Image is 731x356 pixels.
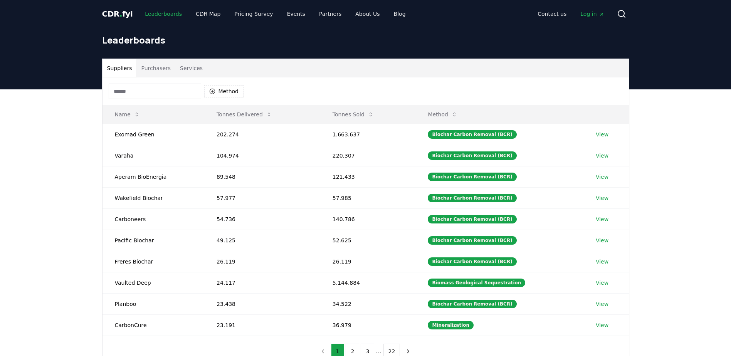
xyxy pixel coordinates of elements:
td: 54.736 [204,208,320,230]
a: Pricing Survey [228,7,279,21]
td: 24.117 [204,272,320,293]
nav: Main [139,7,412,21]
td: CarbonCure [103,314,204,336]
button: Method [422,107,464,122]
span: CDR fyi [102,9,133,18]
a: Partners [313,7,348,21]
td: 23.191 [204,314,320,336]
a: View [596,131,608,138]
span: . [119,9,122,18]
td: Wakefield Biochar [103,187,204,208]
nav: Main [531,7,610,21]
td: 26.119 [320,251,416,272]
td: 57.977 [204,187,320,208]
a: View [596,173,608,181]
a: CDR Map [190,7,227,21]
a: View [596,321,608,329]
td: Vaulted Deep [103,272,204,293]
button: Purchasers [136,59,175,77]
td: 52.625 [320,230,416,251]
td: 1.663.637 [320,124,416,145]
td: 49.125 [204,230,320,251]
div: Biochar Carbon Removal (BCR) [428,215,516,223]
a: View [596,194,608,202]
td: 26.119 [204,251,320,272]
td: 34.522 [320,293,416,314]
a: View [596,258,608,265]
a: Blog [388,7,412,21]
td: 104.974 [204,145,320,166]
td: 23.438 [204,293,320,314]
a: View [596,152,608,160]
td: 57.985 [320,187,416,208]
a: About Us [349,7,386,21]
div: Biochar Carbon Removal (BCR) [428,236,516,245]
button: Method [204,85,244,97]
div: Biochar Carbon Removal (BCR) [428,151,516,160]
div: Biochar Carbon Removal (BCR) [428,130,516,139]
td: Varaha [103,145,204,166]
div: Mineralization [428,321,474,329]
div: Biochar Carbon Removal (BCR) [428,173,516,181]
td: 140.786 [320,208,416,230]
td: 89.548 [204,166,320,187]
a: Leaderboards [139,7,188,21]
a: View [596,215,608,223]
button: Suppliers [103,59,137,77]
td: 36.979 [320,314,416,336]
button: Services [175,59,207,77]
button: Name [109,107,146,122]
h1: Leaderboards [102,34,629,46]
a: View [596,279,608,287]
li: ... [376,347,381,356]
td: Planboo [103,293,204,314]
a: View [596,237,608,244]
td: 202.274 [204,124,320,145]
td: Aperam BioEnergia [103,166,204,187]
div: Biochar Carbon Removal (BCR) [428,257,516,266]
td: Carboneers [103,208,204,230]
a: Contact us [531,7,573,21]
td: Pacific Biochar [103,230,204,251]
a: View [596,300,608,308]
div: Biomass Geological Sequestration [428,279,525,287]
button: Tonnes Sold [326,107,380,122]
div: Biochar Carbon Removal (BCR) [428,300,516,308]
td: Exomad Green [103,124,204,145]
a: CDR.fyi [102,8,133,19]
button: Tonnes Delivered [210,107,278,122]
td: 220.307 [320,145,416,166]
td: 5.144.884 [320,272,416,293]
a: Events [281,7,311,21]
div: Biochar Carbon Removal (BCR) [428,194,516,202]
span: Log in [580,10,604,18]
td: 121.433 [320,166,416,187]
a: Log in [574,7,610,21]
td: Freres Biochar [103,251,204,272]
